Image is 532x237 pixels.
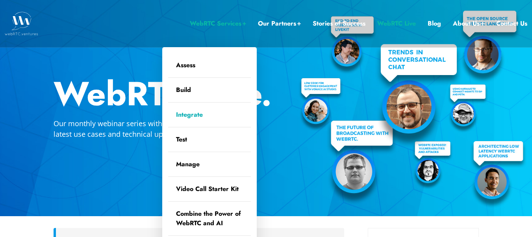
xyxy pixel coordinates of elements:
a: Test [168,127,251,152]
a: Integrate [168,103,251,127]
a: Stories of Success [313,18,365,29]
img: WebRTC.ventures [5,12,38,35]
a: Our Partners [258,18,301,29]
a: WebRTC Services [190,18,246,29]
a: Contact Us [496,18,527,29]
a: Manage [168,152,251,176]
a: Video Call Starter Kit [168,177,251,201]
p: Our monthly webinar series with industry guests about the latest use cases and technical updates ... [54,118,266,140]
a: Combine the Power of WebRTC and AI [168,202,251,235]
h2: WebRTC Live. [54,77,479,110]
a: Build [168,78,251,102]
a: Blog [428,18,441,29]
a: About Us [453,18,484,29]
a: WebRTC Live [377,18,416,29]
a: Assess [168,53,251,77]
